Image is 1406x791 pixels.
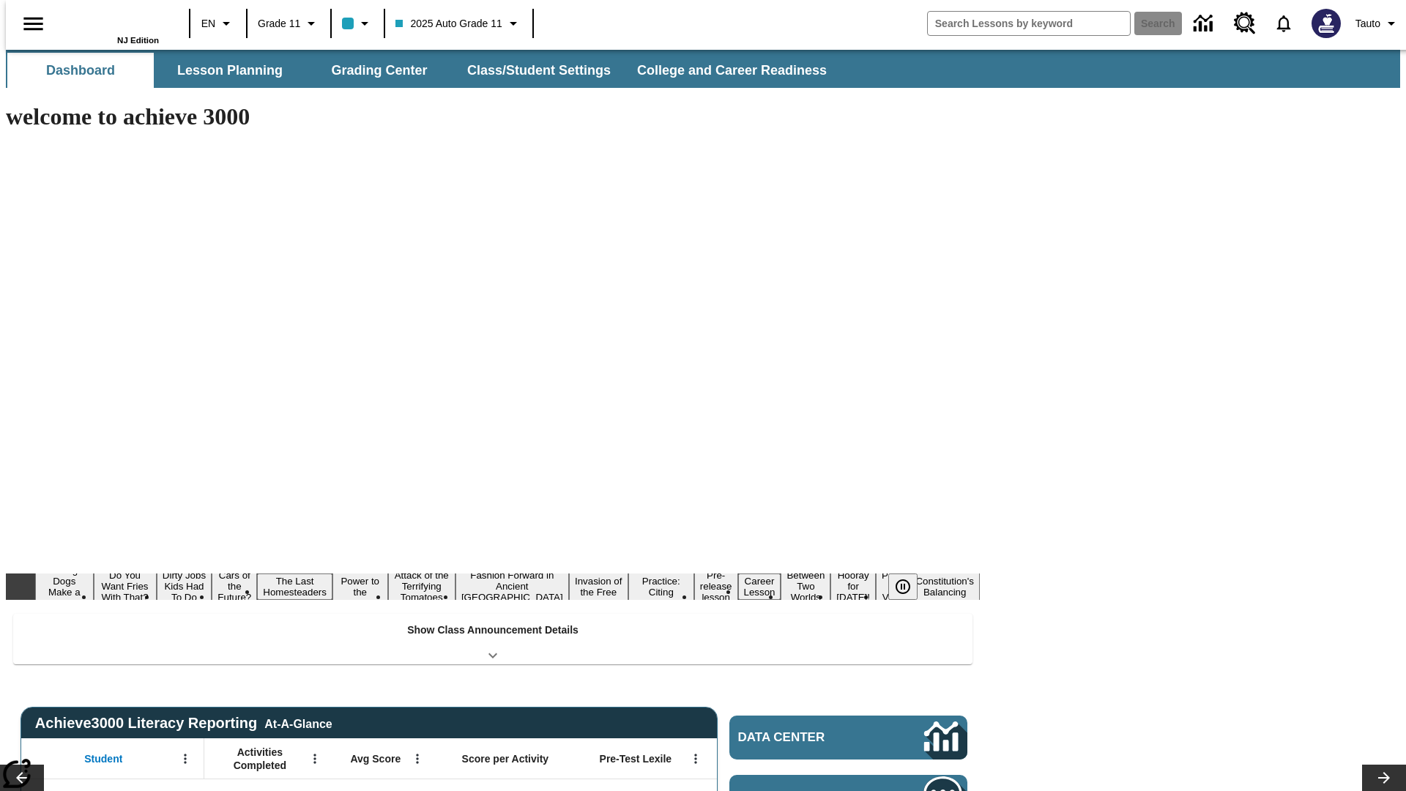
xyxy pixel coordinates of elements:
span: EN [201,16,215,31]
span: Grade 11 [258,16,300,31]
span: Pre-Test Lexile [600,752,672,765]
span: NJ Edition [117,36,159,45]
button: Slide 8 Fashion Forward in Ancient Rome [455,568,569,605]
button: Profile/Settings [1350,10,1406,37]
a: Data Center [1185,4,1225,44]
div: SubNavbar [6,50,1400,88]
button: Slide 2 Do You Want Fries With That? [94,568,157,605]
button: Slide 3 Dirty Jobs Kids Had To Do [157,568,212,605]
button: Slide 7 Attack of the Terrifying Tomatoes [388,568,455,605]
button: Lesson carousel, Next [1362,765,1406,791]
button: Slide 1 Diving Dogs Make a Splash [35,562,94,611]
button: Lesson Planning [157,53,303,88]
button: Select a new avatar [1303,4,1350,42]
span: Score per Activity [462,752,549,765]
button: Grade: Grade 11, Select a grade [252,10,326,37]
button: Class/Student Settings [455,53,622,88]
button: Dashboard [7,53,154,88]
span: Achieve3000 Literacy Reporting [35,715,332,732]
button: Grading Center [306,53,453,88]
span: Data Center [738,730,875,745]
div: Pause [888,573,932,600]
div: SubNavbar [6,53,840,88]
div: Home [64,5,159,45]
button: Open side menu [12,2,55,45]
button: Slide 14 Hooray for Constitution Day! [830,568,876,605]
button: Slide 9 The Invasion of the Free CD [569,562,628,611]
button: Language: EN, Select a language [195,10,242,37]
img: Avatar [1312,9,1341,38]
span: Avg Score [350,752,401,765]
button: Slide 15 Point of View [876,568,910,605]
button: Slide 4 Cars of the Future? [212,568,257,605]
span: Student [84,752,122,765]
h1: welcome to achieve 3000 [6,103,980,130]
button: Open Menu [174,748,196,770]
a: Resource Center, Will open in new tab [1225,4,1265,43]
button: College and Career Readiness [625,53,838,88]
button: Slide 12 Career Lesson [738,573,781,600]
span: Activities Completed [212,746,308,772]
button: Class: 2025 Auto Grade 11, Select your class [390,10,527,37]
a: Data Center [729,716,967,760]
button: Slide 13 Between Two Worlds [781,568,830,605]
button: Open Menu [406,748,428,770]
p: Show Class Announcement Details [407,623,579,638]
a: Home [64,7,159,36]
button: Slide 11 Pre-release lesson [694,568,738,605]
button: Slide 10 Mixed Practice: Citing Evidence [628,562,694,611]
button: Class color is light blue. Change class color [336,10,379,37]
button: Open Menu [304,748,326,770]
input: search field [928,12,1130,35]
span: Tauto [1355,16,1380,31]
button: Open Menu [685,748,707,770]
button: Pause [888,573,918,600]
a: Notifications [1265,4,1303,42]
button: Slide 6 Solar Power to the People [332,562,388,611]
button: Slide 5 The Last Homesteaders [257,573,332,600]
button: Slide 16 The Constitution's Balancing Act [910,562,980,611]
span: 2025 Auto Grade 11 [395,16,502,31]
div: At-A-Glance [264,715,332,731]
div: Show Class Announcement Details [13,614,972,664]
